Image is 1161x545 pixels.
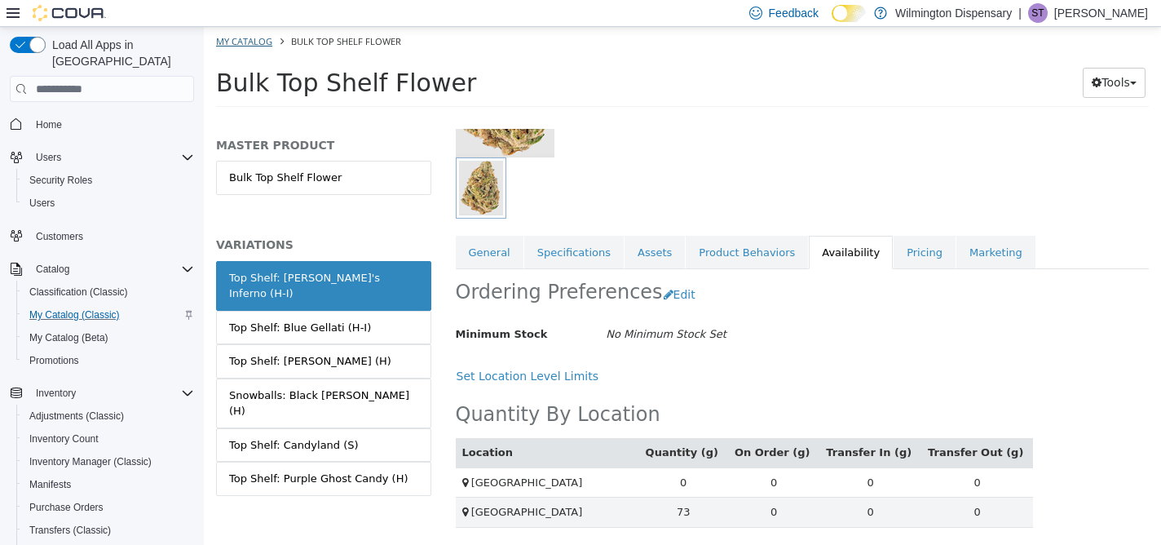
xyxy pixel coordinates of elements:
p: | [1018,3,1022,23]
button: Transfers (Classic) [16,519,201,542]
span: Home [36,118,62,131]
button: Purchase Orders [16,496,201,519]
button: Catalog [3,258,201,281]
button: Adjustments (Classic) [16,405,201,428]
td: 0 [717,441,829,471]
a: General [252,209,320,243]
a: Home [29,115,68,135]
button: My Catalog (Beta) [16,326,201,349]
span: Manifests [23,475,194,494]
p: [PERSON_NAME] [1054,3,1148,23]
span: Bulk Top Shelf Flower [12,42,272,70]
span: Catalog [36,263,69,276]
span: Inventory [36,387,76,400]
span: Load All Apps in [GEOGRAPHIC_DATA] [46,37,194,69]
span: Users [29,148,194,167]
button: Home [3,112,201,135]
h5: VARIATIONS [12,210,227,225]
a: Transfer Out (g) [724,419,823,432]
a: My Catalog (Classic) [23,305,126,325]
button: Classification (Classic) [16,281,201,304]
span: Users [23,193,194,213]
span: Inventory Manager (Classic) [29,455,152,468]
td: 0 [717,471,829,501]
td: 0 [524,471,616,501]
span: Dark Mode [832,22,832,23]
span: [GEOGRAPHIC_DATA] [267,479,379,491]
a: Security Roles [23,171,99,190]
button: Inventory [29,383,82,403]
h2: Quantity By Location [252,375,457,401]
span: Manifests [29,478,71,491]
button: Inventory Count [16,428,201,450]
button: Manifests [16,473,201,496]
span: Users [29,197,55,210]
div: Snowballs: Black [PERSON_NAME] (H) [25,361,214,392]
span: Minimum Stock [252,301,344,313]
button: Inventory Manager (Classic) [16,450,201,473]
span: Catalog [29,259,194,279]
button: My Catalog (Classic) [16,304,201,326]
a: Inventory Manager (Classic) [23,452,158,472]
a: Pricing [690,209,752,243]
button: Users [3,146,201,169]
span: Security Roles [29,174,92,187]
input: Dark Mode [832,5,866,22]
span: Promotions [23,351,194,370]
a: Customers [29,227,90,246]
div: Top Shelf: [PERSON_NAME]'s Inferno (H-I) [25,243,214,275]
a: Promotions [23,351,86,370]
button: Location [258,418,312,434]
button: Promotions [16,349,201,372]
a: Availability [605,209,689,243]
a: On Order (g) [531,419,609,432]
td: 0 [616,441,717,471]
span: Home [29,113,194,134]
span: Adjustments (Classic) [23,406,194,426]
span: Customers [36,230,83,243]
button: Inventory [3,382,201,405]
span: Purchase Orders [29,501,104,514]
a: Purchase Orders [23,498,110,517]
td: 73 [435,471,524,501]
td: 0 [435,441,524,471]
a: Bulk Top Shelf Flower [12,134,227,168]
button: Users [16,192,201,215]
p: Wilmington Dispensary [895,3,1012,23]
span: Inventory Count [29,432,99,445]
span: My Catalog (Beta) [23,328,194,348]
button: Set Location Level Limits [252,335,404,365]
div: Top Shelf: Purple Ghost Candy (H) [25,444,205,460]
span: Inventory [29,383,194,403]
div: Sydney Taylor [1028,3,1048,23]
div: Top Shelf: Candyland (S) [25,410,155,427]
button: Edit [459,253,501,283]
span: Inventory Manager (Classic) [23,452,194,472]
span: Promotions [29,354,79,367]
i: No Minimum Stock Set [402,301,523,313]
span: Transfers (Classic) [29,524,111,537]
span: Classification (Classic) [23,282,194,302]
button: Users [29,148,68,167]
a: Classification (Classic) [23,282,135,302]
span: Purchase Orders [23,498,194,517]
span: Adjustments (Classic) [29,410,124,423]
span: [GEOGRAPHIC_DATA] [267,450,379,462]
button: Customers [3,224,201,248]
a: Specifications [320,209,420,243]
span: ST [1031,3,1044,23]
a: Product Behaviors [482,209,604,243]
span: Classification (Classic) [29,286,128,299]
div: Top Shelf: [PERSON_NAME] (H) [25,326,188,343]
td: 0 [616,471,717,501]
a: Quantity (g) [442,419,518,432]
span: Users [36,151,61,164]
a: Inventory Count [23,429,105,449]
span: My Catalog (Classic) [29,308,120,321]
a: My Catalog (Beta) [23,328,115,348]
img: Cova [33,5,106,21]
a: Transfers (Classic) [23,521,117,540]
span: My Catalog (Beta) [29,331,108,344]
h2: Ordering Preferences [252,253,459,278]
h5: MASTER PRODUCT [12,111,227,126]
